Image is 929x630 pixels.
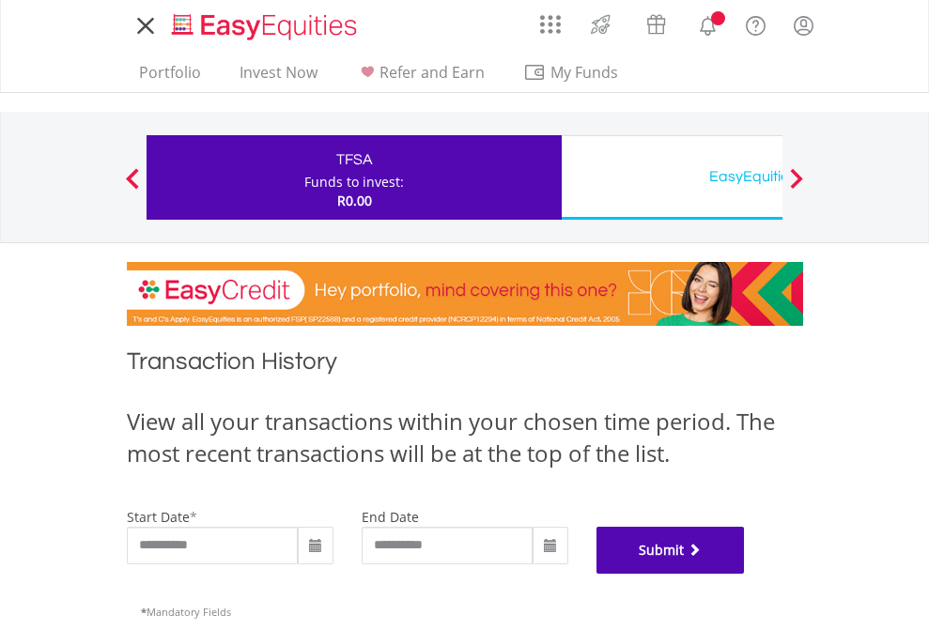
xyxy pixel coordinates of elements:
[127,345,803,387] h1: Transaction History
[585,9,616,39] img: thrive-v2.svg
[132,63,209,92] a: Portfolio
[337,192,372,209] span: R0.00
[168,11,364,42] img: EasyEquities_Logo.png
[164,5,364,42] a: Home page
[232,63,325,92] a: Invest Now
[732,5,780,42] a: FAQ's and Support
[304,173,404,192] div: Funds to invest:
[596,527,745,574] button: Submit
[780,5,828,46] a: My Profile
[379,62,485,83] span: Refer and Earn
[348,63,492,92] a: Refer and Earn
[540,14,561,35] img: grid-menu-icon.svg
[684,5,732,42] a: Notifications
[523,60,646,85] span: My Funds
[641,9,672,39] img: vouchers-v2.svg
[628,5,684,39] a: Vouchers
[528,5,573,35] a: AppsGrid
[127,406,803,470] div: View all your transactions within your chosen time period. The most recent transactions will be a...
[114,177,151,196] button: Previous
[778,177,815,196] button: Next
[141,605,231,619] span: Mandatory Fields
[127,262,803,326] img: EasyCredit Promotion Banner
[362,508,419,526] label: end date
[127,508,190,526] label: start date
[158,146,550,173] div: TFSA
